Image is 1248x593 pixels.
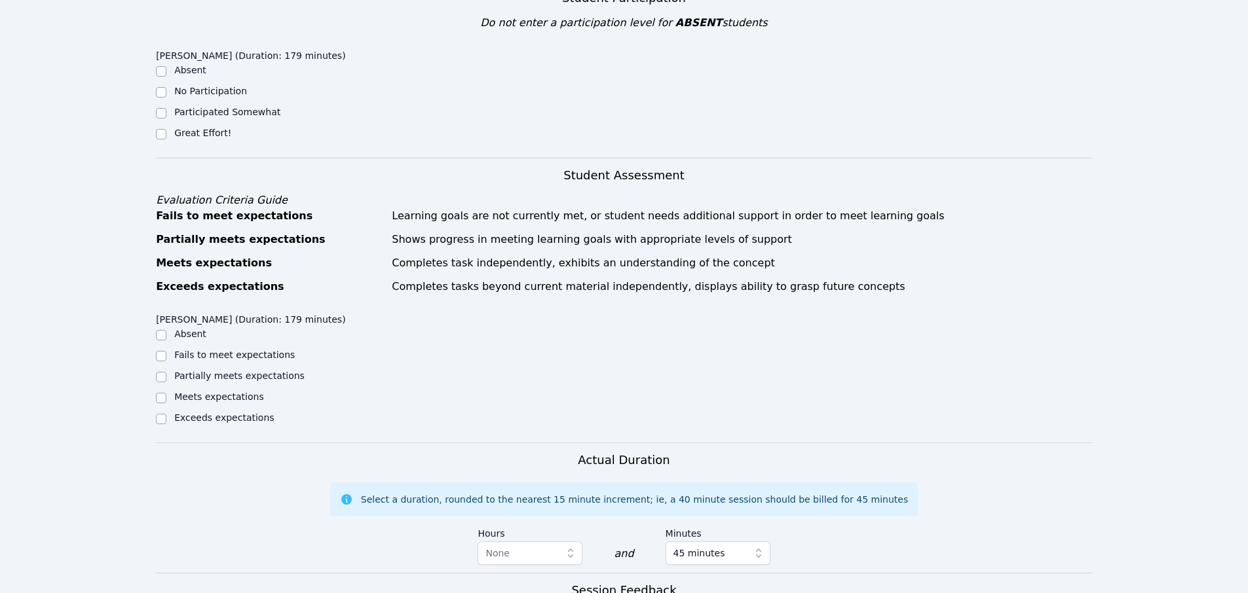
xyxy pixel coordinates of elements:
[174,86,247,96] label: No Participation
[666,522,770,541] label: Minutes
[174,65,206,75] label: Absent
[174,329,206,339] label: Absent
[614,546,633,562] div: and
[485,548,510,558] span: None
[156,44,345,63] legend: [PERSON_NAME] (Duration: 179 minutes)
[174,391,264,402] label: Meets expectations
[578,451,670,469] h3: Actual Duration
[156,166,1092,185] h3: Student Assessment
[156,232,384,247] div: Partially meets expectations
[174,128,231,138] label: Great Effort!
[361,493,908,506] div: Select a duration, rounded to the nearest 15 minute increment; ie, a 40 minute session should be ...
[478,541,582,565] button: None
[156,208,384,224] div: Fails to meet expectations
[174,370,305,381] label: Partially meets expectations
[673,545,725,561] span: 45 minutes
[156,192,1092,208] div: Evaluation Criteria Guide
[392,255,1092,271] div: Completes task independently, exhibits an understanding of the concept
[156,255,384,271] div: Meets expectations
[392,208,1092,224] div: Learning goals are not currently met, or student needs additional support in order to meet learni...
[392,232,1092,247] div: Shows progress in meeting learning goals with appropriate levels of support
[675,16,722,29] span: ABSENT
[174,412,274,423] label: Exceeds expectations
[478,522,582,541] label: Hours
[174,350,295,360] label: Fails to meet expectations
[174,107,280,117] label: Participated Somewhat
[156,279,384,295] div: Exceeds expectations
[156,308,345,327] legend: [PERSON_NAME] (Duration: 179 minutes)
[156,15,1092,31] div: Do not enter a participation level for students
[392,279,1092,295] div: Completes tasks beyond current material independently, displays ability to grasp future concepts
[666,541,770,565] button: 45 minutes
